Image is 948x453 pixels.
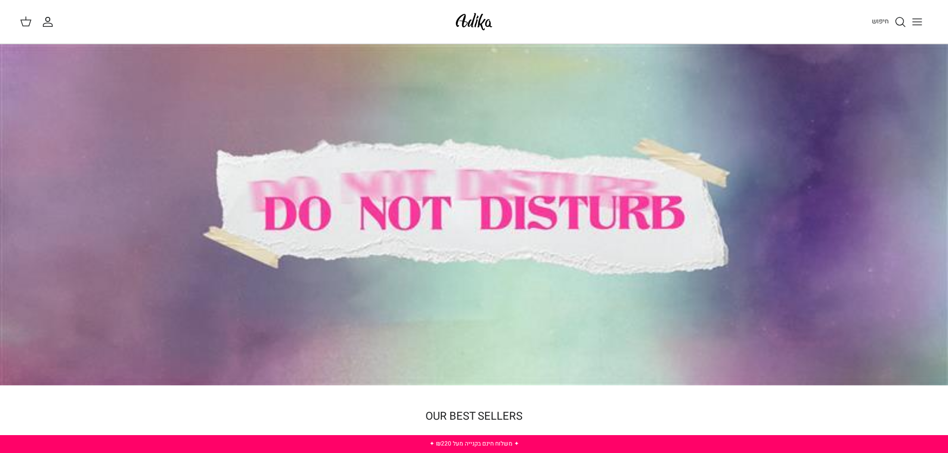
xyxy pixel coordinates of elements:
img: Adika IL [453,10,495,33]
span: חיפוש [872,16,889,26]
button: Toggle menu [906,11,928,33]
a: OUR BEST SELLERS [425,408,523,424]
a: החשבון שלי [42,16,58,28]
a: חיפוש [872,16,906,28]
a: ✦ משלוח חינם בקנייה מעל ₪220 ✦ [429,439,519,448]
